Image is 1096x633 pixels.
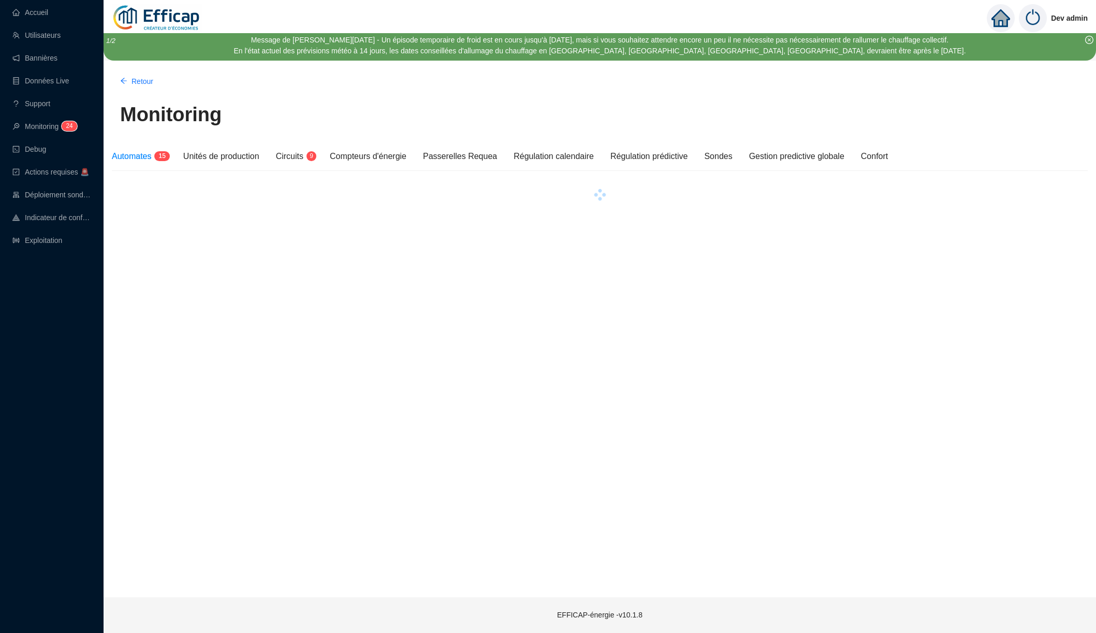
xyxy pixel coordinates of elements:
a: notificationBannières [12,54,57,62]
span: Unités de production [183,152,259,161]
a: heat-mapIndicateur de confort [12,213,91,222]
i: 1 / 2 [106,37,115,45]
a: codeDebug [12,145,46,153]
span: 2 [66,122,69,130]
sup: 9 [306,151,316,161]
span: 1 [158,152,162,160]
a: monitorMonitoring24 [12,122,74,131]
div: En l'état actuel des prévisions météo à 14 jours, les dates conseillées d'allumage du chauffage e... [233,46,966,56]
span: arrow-left [120,77,127,84]
span: Compteurs d'énergie [330,152,406,161]
div: Message de [PERSON_NAME][DATE] - Un épisode temporaire de froid est en cours jusqu'à [DATE], mais... [233,35,966,46]
div: Régulation prédictive [610,150,688,163]
div: Régulation calendaire [514,150,594,163]
div: Gestion predictive globale [749,150,844,163]
span: close-circle [1085,36,1093,44]
a: teamUtilisateurs [12,31,61,39]
a: clusterDéploiement sondes [12,191,91,199]
sup: 24 [62,121,77,131]
div: Sondes [704,150,732,163]
a: questionSupport [12,99,50,108]
a: slidersExploitation [12,236,62,244]
img: power [1019,4,1047,32]
span: Retour [131,76,153,87]
span: Dev admin [1051,2,1088,35]
span: check-square [12,168,20,176]
sup: 15 [154,151,169,161]
div: Confort [861,150,888,163]
span: Automates [112,152,151,161]
button: Retour [112,73,162,90]
span: 5 [162,152,166,160]
span: EFFICAP-énergie - v10.1.8 [557,611,642,619]
a: homeAccueil [12,8,48,17]
span: Circuits [276,152,303,161]
a: databaseDonnées Live [12,77,69,85]
span: home [991,9,1010,27]
h1: Monitoring [120,103,222,127]
span: Actions requises 🚨 [25,168,89,176]
span: 9 [310,152,313,160]
span: 4 [69,122,73,130]
span: Passerelles Requea [423,152,497,161]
